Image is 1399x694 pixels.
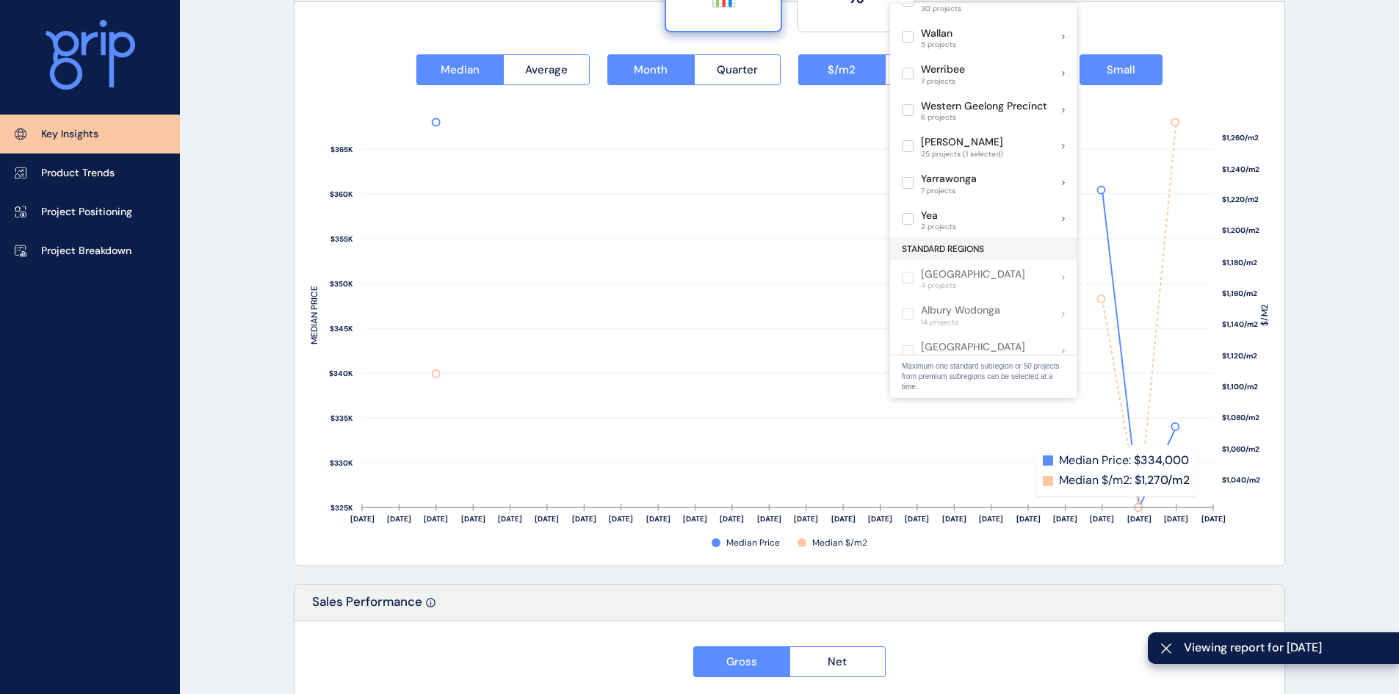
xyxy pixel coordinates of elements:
span: STANDARD REGIONS [902,243,984,255]
p: Maximum one standard subregion or 50 projects from premium subregions can be selected at a time. [902,361,1065,392]
text: $1,040/m2 [1222,475,1260,485]
text: $1,160/m2 [1222,289,1257,298]
span: Month [634,62,668,77]
button: Average [503,54,590,85]
span: 4 projects [921,281,1025,290]
p: Western Geelong Precinct [921,99,1047,114]
span: 5 projects [921,40,956,49]
text: $1,240/m2 [1222,165,1259,174]
span: 10 projects [921,354,1025,363]
button: Size [885,54,972,85]
text: $1,140/m2 [1222,319,1258,329]
span: Viewing report for [DATE] [1184,640,1387,656]
span: Gross [726,654,757,669]
span: 7 projects [921,77,965,86]
button: Quarter [694,54,781,85]
span: Median [441,62,480,77]
span: Small [1107,62,1135,77]
span: $/m2 [828,62,856,77]
span: 30 projects [921,4,1005,13]
p: Sales Performance [312,593,422,621]
span: Net [828,654,847,669]
text: $1,260/m2 [1222,133,1259,142]
span: 7 projects [921,187,977,195]
text: $1,180/m2 [1222,258,1257,267]
button: Gross [693,646,789,677]
span: 25 projects (1 selected) [921,150,1003,159]
button: Small [1080,54,1163,85]
text: $1,230/m2 [1222,126,1259,136]
text: $/M2 [1259,304,1270,326]
span: 2 projects [921,223,956,231]
p: [GEOGRAPHIC_DATA] [921,267,1025,282]
text: $1,210/m2 [1222,184,1257,194]
button: Median [416,54,503,85]
text: $1,200/m2 [1222,225,1259,235]
p: Wallan [921,26,956,41]
p: [GEOGRAPHIC_DATA] [921,340,1025,355]
p: Werribee [921,62,965,77]
p: Yea [921,209,956,223]
p: Albury Wodonga [921,303,1000,318]
p: Yarrawonga [921,172,977,187]
p: Project Breakdown [41,244,131,259]
text: $1,100/m2 [1222,382,1258,391]
text: $1,190/m2 [1222,243,1257,253]
span: Quarter [717,62,758,77]
p: Key Insights [41,127,98,142]
button: Net [789,646,886,677]
p: Project Positioning [41,205,132,220]
span: Median Price [726,537,780,549]
span: 6 projects [921,113,1047,122]
text: $1,170/m2 [1222,302,1257,311]
span: Median $/m2 [812,537,867,549]
p: [PERSON_NAME] [921,135,1003,150]
button: Month [607,54,694,85]
text: $1,120/m2 [1222,351,1257,361]
text: $1,080/m2 [1222,413,1259,422]
span: Average [525,62,568,77]
p: Product Trends [41,166,115,181]
span: 14 projects [921,318,1000,327]
text: $1,060/m2 [1222,444,1259,454]
text: $1,220/m2 [1222,195,1259,204]
text: $1,130/m2 [1222,419,1257,428]
button: $/m2 [798,54,885,85]
text: $1,150/m2 [1222,360,1257,369]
